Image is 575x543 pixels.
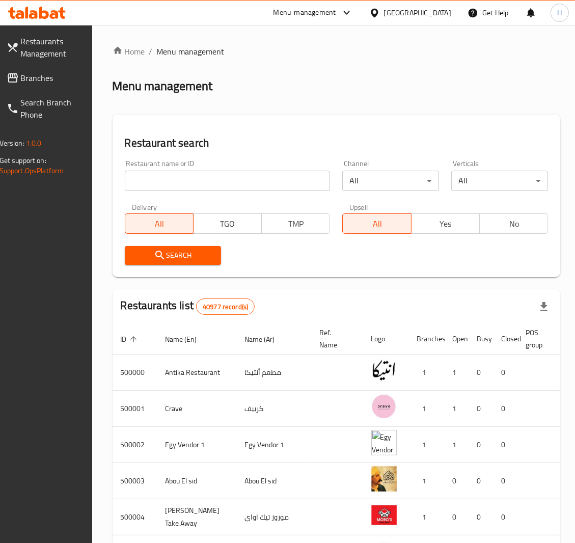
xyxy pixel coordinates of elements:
td: 500002 [113,427,157,463]
td: 0 [494,463,518,499]
th: Open [445,323,469,355]
td: كرييف [237,391,312,427]
span: Name (En) [166,333,210,345]
td: موروز تيك اواي [237,499,312,535]
td: 500001 [113,391,157,427]
td: Abou El sid [237,463,312,499]
span: Yes [416,216,476,231]
button: TGO [193,213,262,234]
td: 1 [409,355,445,391]
div: Total records count [196,298,255,315]
td: 1 [409,427,445,463]
span: TMP [266,216,326,231]
nav: breadcrumb [113,45,561,58]
span: Branches [21,72,83,84]
td: 500000 [113,355,157,391]
div: [GEOGRAPHIC_DATA] [384,7,451,18]
td: 500004 [113,499,157,535]
td: 500003 [113,463,157,499]
button: Yes [411,213,480,234]
span: All [347,216,407,231]
td: Egy Vendor 1 [237,427,312,463]
button: Search [125,246,222,265]
label: Upsell [349,203,368,210]
button: TMP [261,213,330,234]
td: [PERSON_NAME] Take Away [157,499,237,535]
img: Abou El sid [371,466,397,492]
span: 1.0.0 [26,137,42,150]
img: Egy Vendor 1 [371,430,397,455]
td: 1 [409,391,445,427]
span: Name (Ar) [245,333,288,345]
td: Abou El sid [157,463,237,499]
li: / [149,45,153,58]
span: Search Branch Phone [21,96,83,121]
td: 1 [445,391,469,427]
td: Antika Restaurant [157,355,237,391]
td: 0 [494,499,518,535]
td: 0 [494,391,518,427]
th: Busy [469,323,494,355]
button: All [342,213,411,234]
span: POS group [526,327,556,351]
td: Crave [157,391,237,427]
span: Ref. Name [320,327,351,351]
button: All [125,213,194,234]
span: H [557,7,562,18]
a: Home [113,45,145,58]
h2: Restaurant search [125,135,549,151]
th: Closed [494,323,518,355]
td: 0 [469,463,494,499]
th: Logo [363,323,409,355]
td: 1 [445,427,469,463]
th: Branches [409,323,445,355]
td: 0 [494,355,518,391]
span: ID [121,333,140,345]
h2: Menu management [113,78,213,94]
span: TGO [198,216,258,231]
img: Moro's Take Away [371,502,397,528]
h2: Restaurants list [121,298,255,315]
td: 0 [469,391,494,427]
img: Crave [371,394,397,419]
td: Egy Vendor 1 [157,427,237,463]
div: All [451,171,548,191]
input: Search for restaurant name or ID.. [125,171,331,191]
td: 0 [445,463,469,499]
td: مطعم أنتيكا [237,355,312,391]
span: Menu management [157,45,225,58]
label: Delivery [132,203,157,210]
td: 0 [469,355,494,391]
span: Search [133,249,213,262]
span: No [484,216,544,231]
span: All [129,216,189,231]
div: Menu-management [273,7,336,19]
span: 40977 record(s) [197,302,254,312]
span: Restaurants Management [21,35,83,60]
td: 0 [469,499,494,535]
td: 0 [469,427,494,463]
button: No [479,213,548,234]
div: All [342,171,439,191]
td: 1 [445,355,469,391]
div: Export file [532,294,556,319]
td: 0 [445,499,469,535]
td: 0 [494,427,518,463]
td: 1 [409,463,445,499]
td: 1 [409,499,445,535]
img: Antika Restaurant [371,358,397,383]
